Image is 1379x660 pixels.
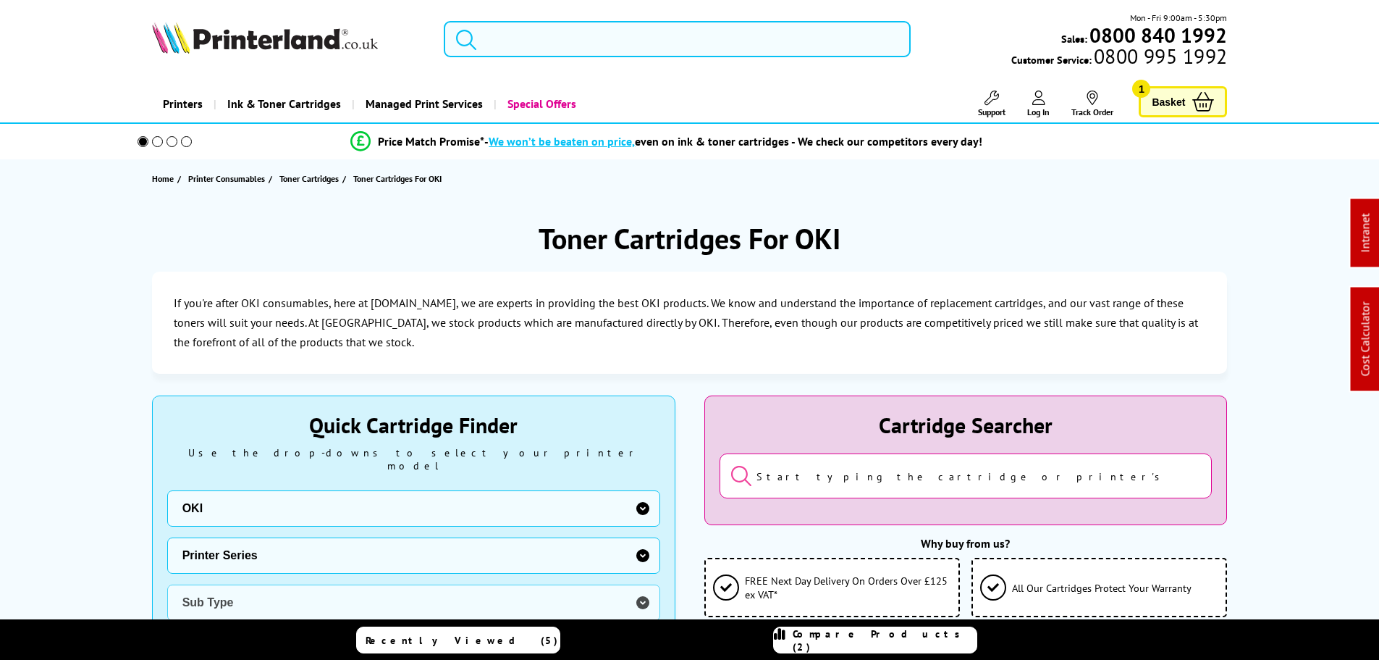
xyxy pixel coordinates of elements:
[704,536,1228,551] div: Why buy from us?
[494,85,587,122] a: Special Offers
[1358,302,1372,377] a: Cost Calculator
[793,627,977,653] span: Compare Products (2)
[489,134,635,149] span: We won’t be beaten on price,
[1027,91,1050,117] a: Log In
[773,627,977,653] a: Compare Products (2)
[978,91,1005,117] a: Support
[174,293,1206,353] p: If you're after OKI consumables, here at [DOMAIN_NAME], we are experts in providing the best OKI ...
[167,411,660,439] div: Quick Cartridge Finder
[152,22,378,54] img: Printerland Logo
[720,411,1213,439] div: Cartridge Searcher
[188,171,269,186] a: Printer Consumables
[152,85,214,122] a: Printers
[279,171,342,186] a: Toner Cartridges
[1087,28,1227,42] a: 0800 840 1992
[1061,32,1087,46] span: Sales:
[978,106,1005,117] span: Support
[214,85,352,122] a: Ink & Toner Cartridges
[1130,11,1227,25] span: Mon - Fri 9:00am - 5:30pm
[1358,214,1372,253] a: Intranet
[152,171,177,186] a: Home
[167,446,660,472] div: Use the drop-downs to select your printer model
[539,220,840,257] h1: Toner Cartridges For OKI
[378,134,484,149] span: Price Match Promise*
[1089,22,1227,49] b: 0800 840 1992
[118,129,1216,154] li: modal_Promise
[1012,581,1192,595] span: All Our Cartridges Protect Your Warranty
[1027,106,1050,117] span: Log In
[484,134,982,149] div: - even on ink & toner cartridges - We check our competitors every day!
[720,454,1213,498] input: Start typing the cartridge or printer's name...
[745,574,951,601] span: FREE Next Day Delivery On Orders Over £125 ex VAT*
[1152,92,1185,112] span: Basket
[188,171,265,186] span: Printer Consumables
[1132,80,1150,98] span: 1
[1139,86,1227,117] a: Basket 1
[352,85,494,122] a: Managed Print Services
[152,22,426,57] a: Printerland Logo
[353,173,442,184] span: Toner Cartridges For OKI
[356,627,560,653] a: Recently Viewed (5)
[279,171,339,186] span: Toner Cartridges
[1092,49,1227,63] span: 0800 995 1992
[366,634,558,647] span: Recently Viewed (5)
[227,85,341,122] span: Ink & Toner Cartridges
[1071,91,1113,117] a: Track Order
[1011,49,1227,67] span: Customer Service:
